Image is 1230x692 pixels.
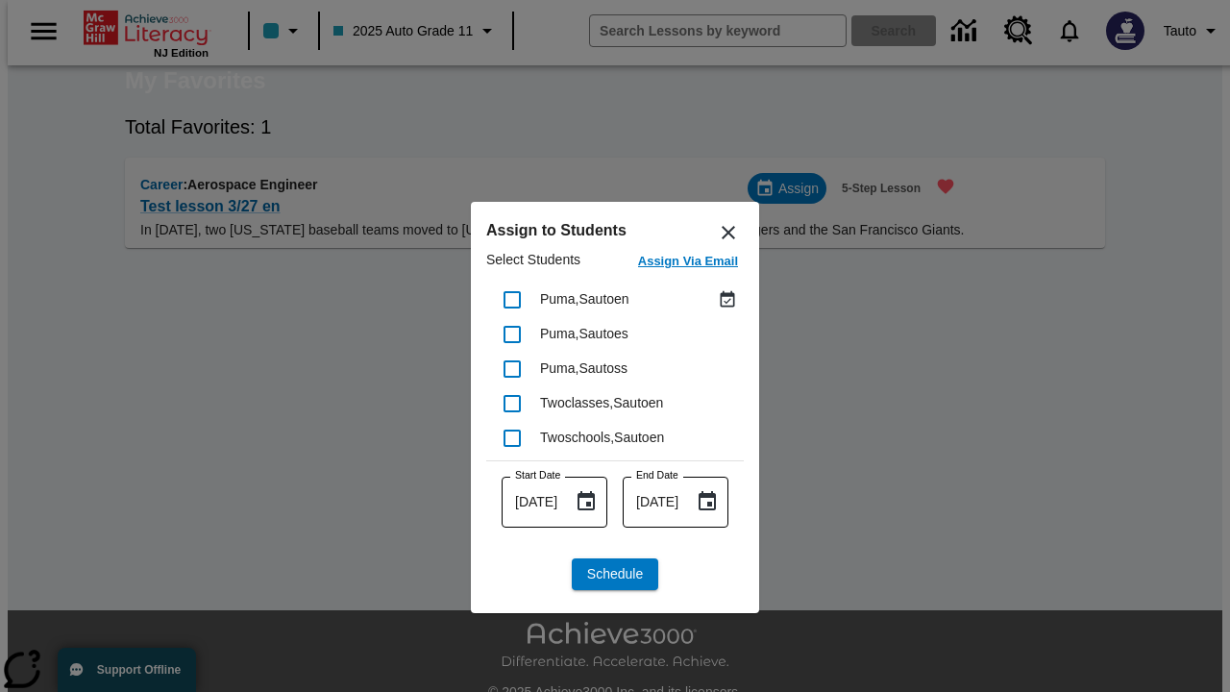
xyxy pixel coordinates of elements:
div: Twoclasses, Sautoen [540,393,742,413]
div: Twoschools, Sautoen [540,428,742,448]
button: Choose date, selected date is Sep 1, 2025 [567,482,605,521]
div: Puma, Sautoes [540,324,742,344]
div: Puma, Sautoen [540,289,713,309]
span: Puma , Sautoss [540,360,627,376]
div: Puma, Sautoss [540,358,742,379]
span: Schedule [587,564,643,584]
span: Twoclasses , Sautoen [540,395,663,410]
label: End Date [636,468,678,482]
h6: Assign to Students [486,217,744,244]
input: MMMM-DD-YYYY [502,477,559,528]
button: Close [705,210,751,256]
button: Schedule [572,558,658,590]
label: Start Date [515,468,560,482]
span: Twoschools , Sautoen [540,430,664,445]
span: Puma , Sautoen [540,291,629,307]
span: Puma , Sautoes [540,326,628,341]
button: Assigned Sep 1 to Sep 1 [713,285,742,314]
input: MMMM-DD-YYYY [623,477,680,528]
button: Choose date, selected date is Sep 1, 2025 [688,482,726,521]
button: Assign Via Email [632,250,744,278]
p: Select Students [486,250,580,278]
h6: Assign Via Email [638,251,738,273]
